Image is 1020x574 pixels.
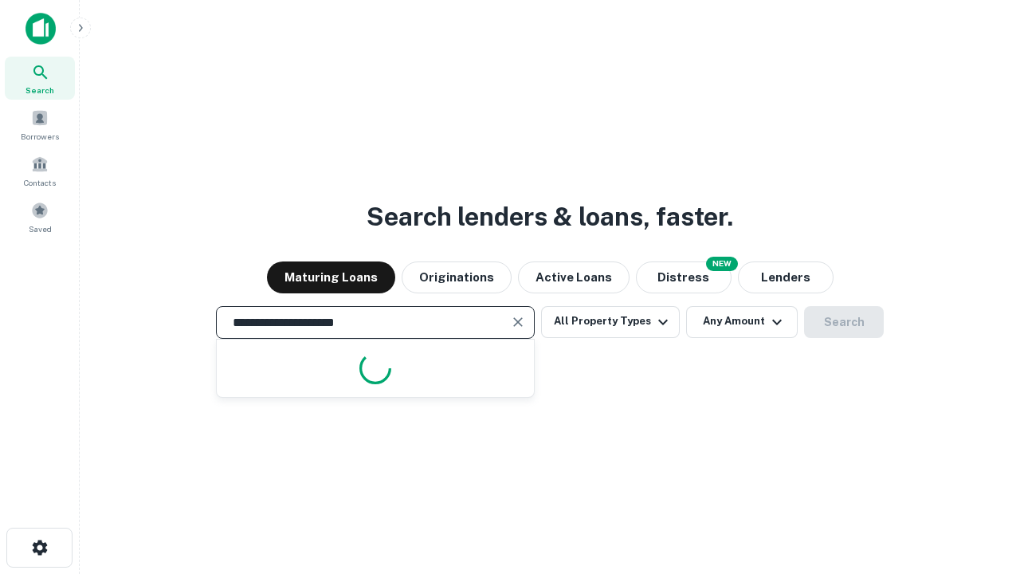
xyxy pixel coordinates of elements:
iframe: Chat Widget [940,446,1020,523]
a: Contacts [5,149,75,192]
span: Saved [29,222,52,235]
button: All Property Types [541,306,680,338]
a: Borrowers [5,103,75,146]
button: Lenders [738,261,834,293]
div: NEW [706,257,738,271]
button: Clear [507,311,529,333]
span: Search [25,84,54,96]
a: Search [5,57,75,100]
button: Maturing Loans [267,261,395,293]
h3: Search lenders & loans, faster. [367,198,733,236]
button: Originations [402,261,512,293]
button: Search distressed loans with lien and other non-mortgage details. [636,261,732,293]
button: Active Loans [518,261,630,293]
a: Saved [5,195,75,238]
span: Borrowers [21,130,59,143]
span: Contacts [24,176,56,189]
img: capitalize-icon.png [25,13,56,45]
button: Any Amount [686,306,798,338]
